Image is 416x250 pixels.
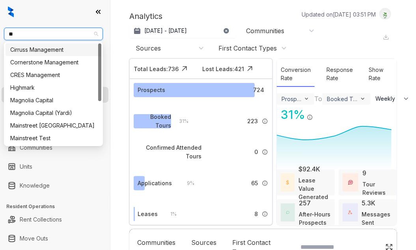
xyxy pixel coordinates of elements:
[362,168,366,178] div: 9
[6,56,101,69] div: Cornerstone Management
[6,94,101,107] div: Magnolia Capital
[136,44,161,53] div: Sources
[286,211,289,214] img: AfterHoursConversations
[375,95,399,103] span: Weekly
[10,45,97,54] div: Cirruss Management
[2,53,108,69] li: Leads
[2,212,108,227] li: Rent Collections
[307,114,313,120] img: Info
[8,6,14,17] img: logo
[20,212,62,227] a: Rent Collections
[20,140,52,156] a: Communities
[162,210,177,218] div: 1 %
[10,83,97,92] div: Highmark
[6,132,101,145] div: Mainstreet Test
[179,63,190,75] img: Click Icon
[2,87,108,103] li: Leasing
[262,211,268,217] img: Info
[251,179,258,188] span: 65
[138,143,201,161] div: Confirmed Attended Tours
[371,92,415,106] button: Weekly
[20,178,50,194] a: Knowledge
[134,65,179,73] div: Total Leads: 736
[6,119,101,132] div: Mainstreet Canada
[262,180,268,186] img: Info
[2,106,108,122] li: Collections
[327,96,358,102] div: Booked Tours
[262,118,268,124] img: Info
[10,121,97,130] div: Mainstreet [GEOGRAPHIC_DATA]
[138,113,171,130] div: Booked Tours
[129,24,236,38] button: [DATE] - [DATE]
[253,86,264,94] span: 724
[362,210,393,227] div: Messages Sent
[277,106,305,124] div: 31 %
[138,179,172,188] div: Applications
[299,210,331,227] div: After-Hours Prospects
[299,198,311,208] div: 257
[171,117,188,126] div: 31 %
[138,210,158,218] div: Leases
[246,26,284,35] div: Communities
[348,211,352,214] img: TotalFum
[383,34,389,40] img: Download
[6,43,101,56] div: Cirruss Management
[2,231,108,246] li: Move Outs
[247,117,258,126] span: 223
[286,180,289,185] img: LeaseValue
[144,27,187,35] p: [DATE] - [DATE]
[365,62,389,87] div: Show Rate
[323,62,357,87] div: Response Rate
[10,134,97,143] div: Mainstreet Test
[6,81,101,94] div: Highmark
[348,180,353,184] img: TourReviews
[2,159,108,175] li: Units
[202,65,244,73] div: Lost Leads: 421
[6,203,110,210] h3: Resident Operations
[254,210,258,218] span: 8
[6,107,101,119] div: Magnolia Capital (Yardi)
[304,96,310,102] img: ViewFilterArrow
[10,58,97,67] div: Cornerstone Management
[313,107,325,119] img: Click Icon
[138,86,165,94] div: Prospects
[277,62,315,87] div: Conversion Rate
[2,178,108,194] li: Knowledge
[10,71,97,79] div: CRES Management
[244,63,256,75] img: Click Icon
[282,96,302,102] div: Prospects
[10,96,97,105] div: Magnolia Capital
[20,159,32,175] a: Units
[360,96,366,102] img: ViewFilterArrow
[2,140,108,156] li: Communities
[362,180,393,197] div: Tour Reviews
[10,109,97,117] div: Magnolia Capital (Yardi)
[218,44,277,53] div: First Contact Types
[254,148,258,156] span: 0
[380,10,391,18] img: UserAvatar
[179,179,194,188] div: 9 %
[314,94,322,103] div: To
[298,176,331,201] div: Lease Value Generated
[129,10,162,22] p: Analytics
[362,198,376,208] div: 5.3K
[20,231,48,246] a: Move Outs
[262,149,268,155] img: Info
[302,10,376,19] p: Updated on [DATE] 03:51 PM
[6,69,101,81] div: CRES Management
